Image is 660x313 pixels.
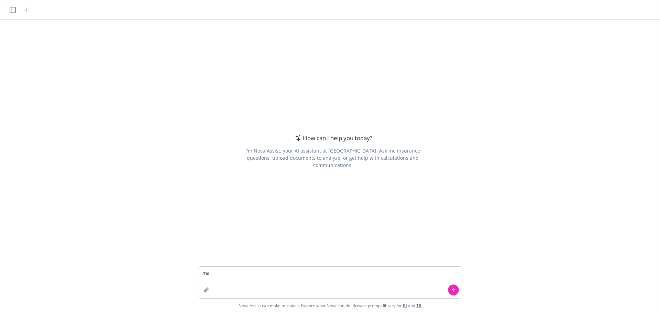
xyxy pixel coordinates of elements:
textarea: ma [198,267,462,298]
div: I'm Nova Assist, your AI assistant at [GEOGRAPHIC_DATA]. Ask me insurance questions, upload docum... [236,147,429,169]
span: Nova Assist can make mistakes. Explore what Nova can do: Browse prompt library for and [239,299,421,313]
a: TR [416,303,421,309]
div: How can I help you today? [293,134,372,143]
a: BI [403,303,407,309]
